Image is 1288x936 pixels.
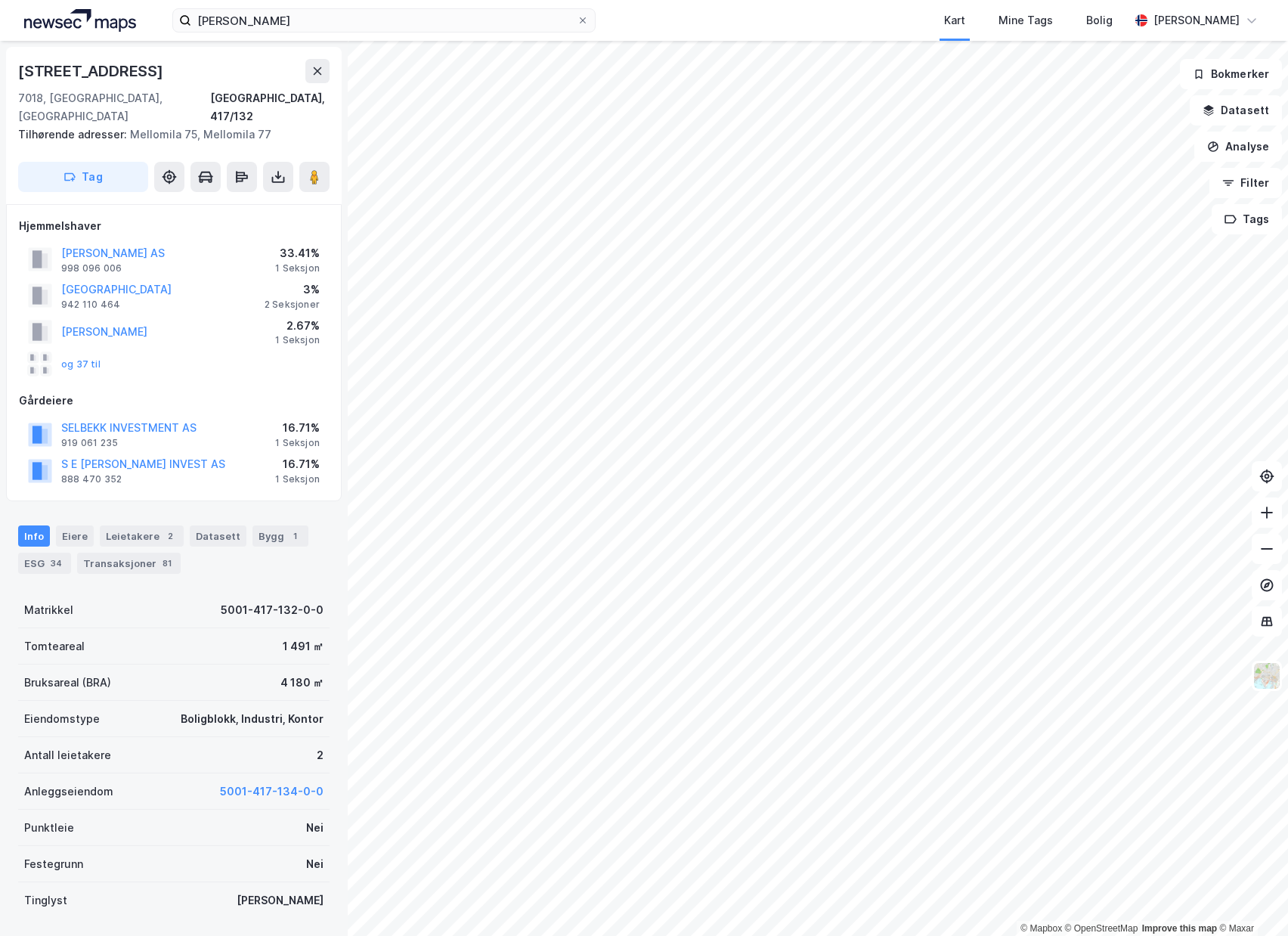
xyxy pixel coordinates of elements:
div: Tomteareal [24,637,85,656]
span: Tilhørende adresser: [18,128,130,141]
div: 16.71% [275,419,320,437]
div: 942 110 464 [61,299,120,311]
div: Antall leietakere [24,746,111,764]
button: Tags [1212,204,1282,234]
div: 1 491 ㎡ [283,637,324,656]
div: Kart [944,11,965,29]
button: Analyse [1194,132,1282,162]
button: 5001-417-134-0-0 [220,783,324,801]
div: 33.41% [275,244,320,262]
button: Filter [1209,168,1282,198]
div: Bruksareal (BRA) [24,674,111,692]
a: Improve this map [1142,923,1217,934]
div: ESG [18,553,71,574]
div: 2 Seksjoner [265,299,320,311]
iframe: Chat Widget [1212,863,1288,936]
div: [PERSON_NAME] [237,891,324,910]
div: 16.71% [275,455,320,473]
div: 2 [163,528,178,544]
div: [GEOGRAPHIC_DATA], 417/132 [210,89,330,126]
div: 2.67% [275,317,320,335]
div: Nei [306,819,324,837]
button: Bokmerker [1180,59,1282,89]
div: Bolig [1086,11,1113,29]
div: Kontrollprogram for chat [1212,863,1288,936]
div: Nei [306,855,324,873]
div: 34 [48,556,65,571]
div: [PERSON_NAME] [1153,11,1240,29]
div: Bygg [252,525,308,547]
img: Z [1252,662,1281,690]
div: Tinglyst [24,891,67,910]
div: Hjemmelshaver [19,217,329,235]
div: Mine Tags [999,11,1053,29]
div: 1 Seksjon [275,334,320,346]
div: Matrikkel [24,601,73,619]
div: 4 180 ㎡ [280,674,324,692]
a: OpenStreetMap [1065,923,1138,934]
div: Eiendomstype [24,710,100,728]
div: 998 096 006 [61,262,122,274]
div: 1 Seksjon [275,262,320,274]
div: Mellomila 75, Mellomila 77 [18,126,317,144]
div: Datasett [190,525,246,547]
img: logo.a4113a55bc3d86da70a041830d287a7e.svg [24,9,136,32]
div: Punktleie [24,819,74,837]
div: 1 [287,528,302,544]
div: 1 Seksjon [275,473,320,485]
div: 888 470 352 [61,473,122,485]
div: Eiere [56,525,94,547]
input: Søk på adresse, matrikkel, gårdeiere, leietakere eller personer [191,9,577,32]
a: Mapbox [1020,923,1062,934]
div: 919 061 235 [61,437,118,449]
button: Datasett [1190,95,1282,126]
div: Info [18,525,50,547]
div: 2 [317,746,324,764]
div: 3% [265,280,320,299]
div: 1 Seksjon [275,437,320,449]
div: Anleggseiendom [24,783,113,801]
div: Transaksjoner [77,553,181,574]
div: 5001-417-132-0-0 [221,601,324,619]
div: Festegrunn [24,855,83,873]
div: Gårdeiere [19,392,329,410]
div: Boligblokk, Industri, Kontor [181,710,324,728]
button: Tag [18,162,148,192]
div: Leietakere [100,525,184,547]
div: [STREET_ADDRESS] [18,59,166,83]
div: 81 [159,556,175,571]
div: 7018, [GEOGRAPHIC_DATA], [GEOGRAPHIC_DATA] [18,89,210,126]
